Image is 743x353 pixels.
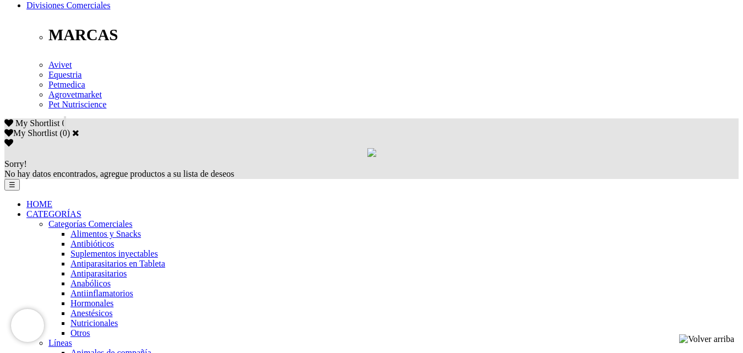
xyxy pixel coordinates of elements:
[367,148,376,157] img: loading.gif
[70,289,133,298] a: Antiinflamatorios
[48,26,739,44] p: MARCAS
[4,159,27,169] span: Sorry!
[48,219,132,229] a: Categorías Comerciales
[63,128,67,138] label: 0
[26,199,52,209] a: HOME
[70,298,113,308] a: Hormonales
[62,118,66,128] span: 0
[4,179,20,191] button: ☰
[26,1,110,10] a: Divisiones Comerciales
[59,128,70,138] span: ( )
[48,100,106,109] a: Pet Nutriscience
[679,334,734,344] img: Volver arriba
[48,90,102,99] a: Agrovetmarket
[4,159,739,179] div: No hay datos encontrados, agregue productos a su lista de deseos
[15,118,59,128] span: My Shortlist
[70,249,158,258] a: Suplementos inyectables
[11,309,44,342] iframe: Brevo live chat
[4,128,57,138] label: My Shortlist
[70,229,141,238] a: Alimentos y Snacks
[70,279,111,288] a: Anabólicos
[70,308,112,318] a: Anestésicos
[48,70,82,79] a: Equestria
[48,80,85,89] a: Petmedica
[70,328,90,338] a: Otros
[26,209,82,219] a: CATEGORÍAS
[70,239,114,248] a: Antibióticos
[70,269,127,278] a: Antiparasitarios
[70,318,118,328] a: Nutricionales
[72,128,79,137] a: Cerrar
[48,60,72,69] a: Avivet
[70,259,165,268] a: Antiparasitarios en Tableta
[48,338,72,347] a: Líneas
